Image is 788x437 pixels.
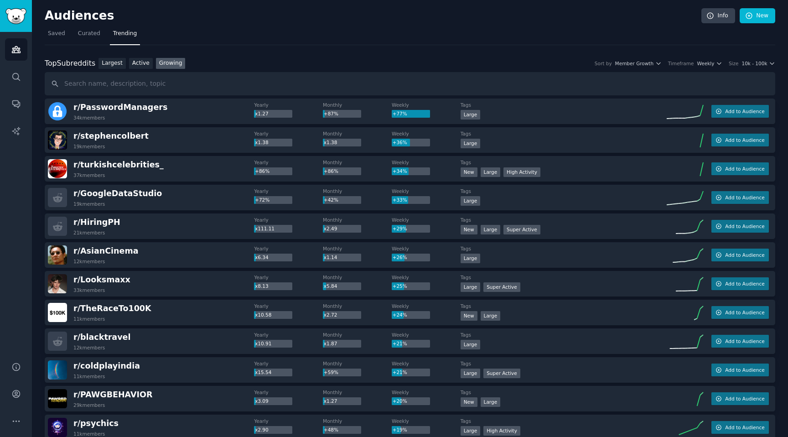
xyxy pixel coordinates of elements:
[461,102,667,108] dt: Tags
[73,275,130,284] span: r/ Looksmaxx
[254,217,323,223] dt: Yearly
[73,131,149,140] span: r/ stephencolbert
[255,111,269,116] span: x1.27
[254,274,323,281] dt: Yearly
[324,369,338,375] span: +59%
[255,369,271,375] span: x15.54
[129,58,153,69] a: Active
[45,72,775,95] input: Search name, description, topic
[324,283,337,289] span: x5.84
[392,130,461,137] dt: Weekly
[725,108,764,114] span: Add to Audience
[73,431,105,437] div: 11k members
[725,166,764,172] span: Add to Audience
[323,389,392,395] dt: Monthly
[483,369,520,378] div: Super Active
[725,424,764,431] span: Add to Audience
[323,418,392,424] dt: Monthly
[461,360,667,367] dt: Tags
[255,226,275,231] span: x111.11
[725,223,764,229] span: Add to Audience
[255,255,269,260] span: x6.34
[324,197,338,203] span: +42%
[393,312,407,317] span: +24%
[73,258,105,265] div: 12k members
[711,335,769,348] button: Add to Audience
[393,255,407,260] span: +26%
[392,332,461,338] dt: Weekly
[45,9,701,23] h2: Audiences
[461,196,481,206] div: Large
[254,303,323,309] dt: Yearly
[392,389,461,395] dt: Weekly
[701,8,735,24] a: Info
[73,246,138,255] span: r/ AsianCinema
[461,369,481,378] div: Large
[98,58,126,69] a: Largest
[48,389,67,408] img: PAWGBEHAVIOR
[503,167,540,177] div: High Activity
[73,402,105,408] div: 29k members
[73,361,140,370] span: r/ coldplayindia
[324,427,338,432] span: +48%
[75,26,104,45] a: Curated
[393,369,407,375] span: +21%
[48,418,67,437] img: psychics
[483,426,520,436] div: High Activity
[254,130,323,137] dt: Yearly
[255,398,269,404] span: x3.09
[323,274,392,281] dt: Monthly
[392,360,461,367] dt: Weekly
[741,60,767,67] span: 10k - 100k
[110,26,140,45] a: Trending
[48,102,67,121] img: PasswordManagers
[255,168,270,174] span: +86%
[45,26,68,45] a: Saved
[73,218,120,227] span: r/ HiringPH
[461,167,477,177] div: New
[711,162,769,175] button: Add to Audience
[461,130,667,137] dt: Tags
[725,309,764,316] span: Add to Audience
[393,341,407,346] span: +21%
[255,140,269,145] span: x1.38
[254,245,323,252] dt: Yearly
[725,252,764,258] span: Add to Audience
[697,60,722,67] button: Weekly
[392,418,461,424] dt: Weekly
[392,303,461,309] dt: Weekly
[461,332,667,338] dt: Tags
[324,140,337,145] span: x1.38
[697,60,715,67] span: Weekly
[73,373,105,380] div: 11k members
[461,397,477,407] div: New
[483,282,520,292] div: Super Active
[393,398,407,404] span: +20%
[725,137,764,143] span: Add to Audience
[461,139,481,148] div: Large
[73,172,105,178] div: 37k members
[711,364,769,376] button: Add to Audience
[113,30,137,38] span: Trending
[323,102,392,108] dt: Monthly
[254,332,323,338] dt: Yearly
[254,360,323,367] dt: Yearly
[324,168,338,174] span: +86%
[254,188,323,194] dt: Yearly
[45,58,95,69] div: Top Subreddits
[461,110,481,120] div: Large
[711,105,769,118] button: Add to Audience
[48,303,67,322] img: TheRaceTo100K
[48,360,67,380] img: coldplayindia
[323,303,392,309] dt: Monthly
[324,111,338,116] span: +87%
[481,311,501,321] div: Large
[73,229,105,236] div: 21k members
[255,341,271,346] span: x10.91
[725,395,764,402] span: Add to Audience
[461,389,667,395] dt: Tags
[323,245,392,252] dt: Monthly
[393,197,407,203] span: +33%
[392,188,461,194] dt: Weekly
[711,392,769,405] button: Add to Audience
